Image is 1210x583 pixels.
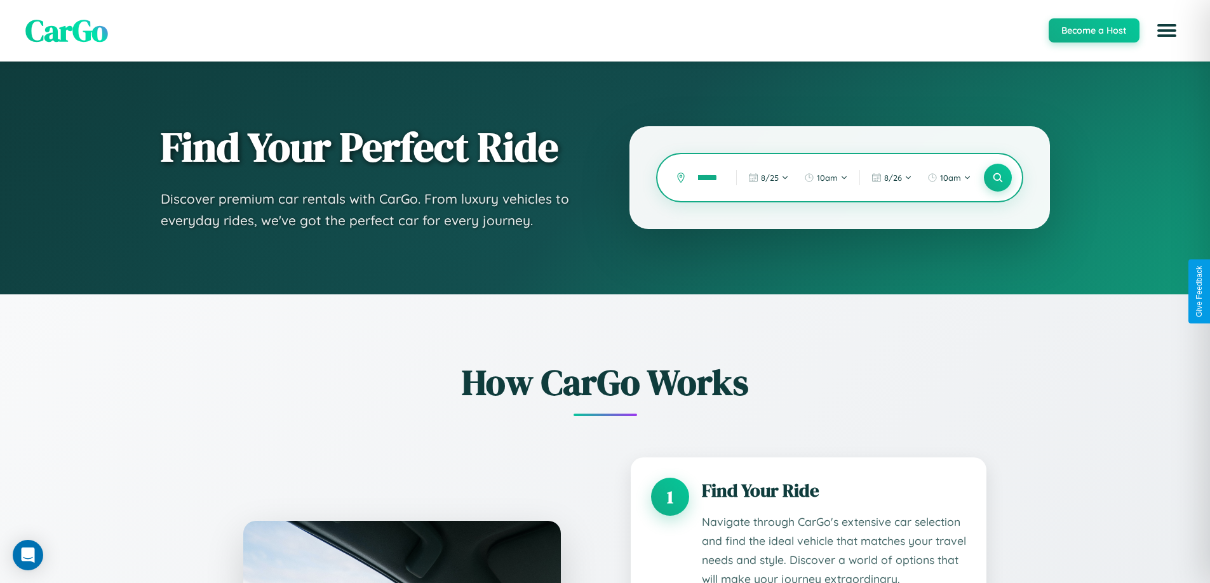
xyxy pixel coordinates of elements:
h3: Find Your Ride [702,478,966,503]
button: 10am [798,167,854,188]
div: 1 [651,478,689,516]
span: CarGo [25,10,108,51]
div: Open Intercom Messenger [13,540,43,570]
div: Give Feedback [1195,266,1204,317]
button: 8/26 [865,167,918,188]
h1: Find Your Perfect Ride [161,125,579,169]
span: 10am [940,173,961,183]
p: Discover premium car rentals with CarGo. From luxury vehicles to everyday rides, we've got the pe... [161,188,579,231]
button: 10am [921,167,978,188]
button: 8/25 [742,167,795,188]
button: Become a Host [1049,18,1139,43]
span: 10am [817,173,838,183]
span: 8 / 26 [884,173,902,183]
h2: How CarGo Works [224,358,986,407]
span: 8 / 25 [761,173,779,183]
button: Open menu [1149,13,1185,48]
